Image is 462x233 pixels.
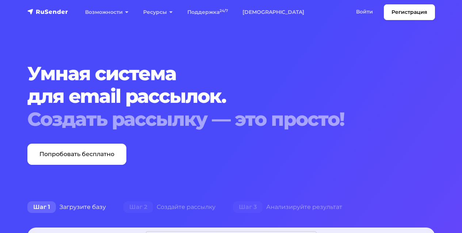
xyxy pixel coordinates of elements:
[384,4,435,20] a: Регистрация
[27,8,68,15] img: RuSender
[123,201,153,213] span: Шаг 2
[19,200,115,214] div: Загрузите базу
[224,200,351,214] div: Анализируйте результат
[219,8,228,13] sup: 24/7
[27,108,435,131] div: Создать рассылку — это просто!
[349,4,380,19] a: Войти
[78,5,136,20] a: Возможности
[27,144,126,165] a: Попробовать бесплатно
[180,5,235,20] a: Поддержка24/7
[27,201,56,213] span: Шаг 1
[233,201,263,213] span: Шаг 3
[136,5,180,20] a: Ресурсы
[27,62,435,131] h1: Умная система для email рассылок.
[115,200,224,214] div: Создайте рассылку
[235,5,312,20] a: [DEMOGRAPHIC_DATA]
